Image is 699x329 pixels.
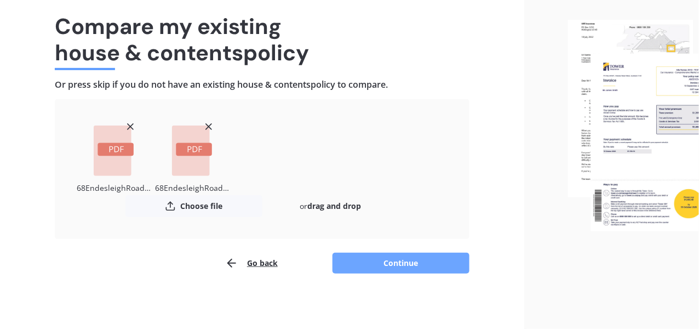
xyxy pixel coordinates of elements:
[55,13,469,66] h1: Compare my existing house & contents policy
[225,252,278,274] button: Go back
[262,195,399,217] div: or
[333,253,469,274] button: Continue
[125,195,262,217] button: Choose file
[155,180,229,195] div: 68EndesleighRoad-Pool-DECK _ REVISIONS_1.pdf
[77,180,151,195] div: 68EndesleighRoad-Pool-concept.pdf
[308,201,362,211] b: drag and drop
[568,20,699,231] img: files.webp
[55,79,469,90] h4: Or press skip if you do not have an existing house & contents policy to compare.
